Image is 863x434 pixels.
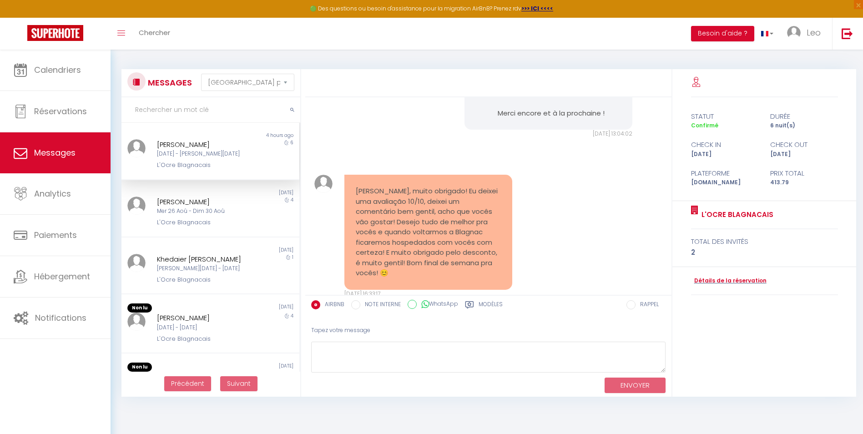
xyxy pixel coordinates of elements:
img: ... [127,197,146,215]
label: NOTE INTERNE [360,300,401,310]
input: Rechercher un mot clé [121,97,300,123]
span: Paiements [34,229,77,241]
div: 2 [691,247,838,258]
div: L'Ocre Blagnacais [157,334,249,343]
img: logout [842,28,853,39]
span: 4 [291,313,293,319]
div: [PERSON_NAME][DATE] - [DATE] [157,264,249,273]
div: [DATE] 13:04:02 [464,130,633,138]
div: [PERSON_NAME] [157,313,249,323]
pre: [PERSON_NAME], muito obrigado! Eu deixei uma avaliação 10/10, deixei um comentário bem gentil, ac... [356,186,501,278]
div: 4 hours ago [210,132,299,139]
span: Chercher [139,28,170,37]
span: Messages [34,147,76,158]
span: Suivant [227,379,251,388]
img: ... [127,372,146,390]
span: Hébergement [34,271,90,282]
div: [PERSON_NAME] [157,197,249,207]
div: 413.79 [764,178,844,187]
img: ... [127,313,146,331]
div: [PERSON_NAME] [157,372,249,383]
a: Chercher [132,18,177,50]
span: Non lu [127,303,152,313]
div: Tapez votre message [311,319,666,342]
a: Détails de la réservation [691,277,767,285]
img: Super Booking [27,25,83,41]
span: Réservations [34,106,87,117]
label: RAPPEL [636,300,659,310]
span: Confirmé [691,121,718,129]
img: ... [127,254,146,272]
div: total des invités [691,236,838,247]
div: [DATE] - [PERSON_NAME][DATE] [157,150,249,158]
div: 6 nuit(s) [764,121,844,130]
a: >>> ICI <<<< [521,5,553,12]
div: [DATE] - [DATE] [157,323,249,332]
div: L'Ocre Blagnacais [157,161,249,170]
div: durée [764,111,844,122]
span: 4 [291,372,293,378]
div: check out [764,139,844,150]
div: Mer 26 Aoû - Dim 30 Aoû [157,207,249,216]
span: Analytics [34,188,71,199]
button: ENVOYER [605,378,666,394]
span: Calendriers [34,64,81,76]
div: [DATE] 16:33:17 [344,290,513,298]
label: Modèles [479,300,503,312]
div: [DOMAIN_NAME] [685,178,765,187]
label: WhatsApp [417,300,458,310]
span: 6 [290,139,293,146]
a: L'Ocre Blagnacais [698,209,773,220]
div: [DATE] [210,189,299,197]
div: check in [685,139,765,150]
label: AIRBNB [320,300,344,310]
div: [DATE] [210,303,299,313]
a: ... Leo [780,18,832,50]
img: ... [314,175,333,193]
button: Previous [164,376,211,392]
span: Précédent [171,379,204,388]
div: [DATE] [210,247,299,254]
span: Leo [807,27,821,38]
div: L'Ocre Blagnacais [157,218,249,227]
button: Besoin d'aide ? [691,26,754,41]
div: [DATE] [685,150,765,159]
span: 1 [292,254,293,261]
img: ... [127,139,146,157]
button: Next [220,376,257,392]
div: Plateforme [685,168,765,179]
div: L'Ocre Blagnacais [157,275,249,284]
span: 4 [291,197,293,203]
div: [PERSON_NAME] [157,139,249,150]
div: [DATE] [764,150,844,159]
span: Non lu [127,363,152,372]
div: Prix total [764,168,844,179]
div: [DATE] [210,363,299,372]
div: Khedaier [PERSON_NAME] [157,254,249,265]
div: statut [685,111,765,122]
span: Notifications [35,312,86,323]
img: ... [787,26,801,40]
h3: MESSAGES [146,72,192,93]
